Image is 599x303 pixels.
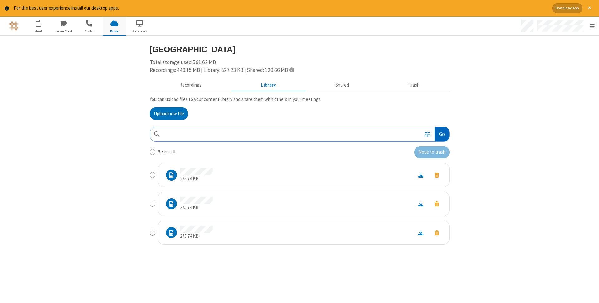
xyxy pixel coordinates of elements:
[103,28,126,34] span: Drive
[289,67,294,72] span: Totals displayed include files that have been moved to the trash.
[585,3,594,13] button: Close alert
[413,171,429,179] a: Download file
[150,107,188,120] button: Upload new file
[9,21,19,31] img: QA Selenium DO NOT DELETE OR CHANGE
[40,20,44,25] div: 3
[150,79,231,91] button: Recorded meetings
[413,200,429,207] a: Download file
[429,200,445,208] button: Move to trash
[150,96,450,103] p: You can upload files to your content library and share them with others in your meetings
[180,175,213,182] p: 275.74 KB
[128,28,151,34] span: Webinars
[77,28,101,34] span: Calls
[429,228,445,237] button: Move to trash
[180,204,213,211] p: 275.74 KB
[27,28,50,34] span: Meet
[52,28,75,34] span: Team Chat
[150,45,450,54] h3: [GEOGRAPHIC_DATA]
[158,148,175,156] label: Select all
[435,127,449,141] button: Go
[150,58,450,74] div: Total storage used 561.62 MB
[150,66,450,74] div: Recordings: 440.15 MB | Library: 827.23 KB | Shared: 120.66 MB
[552,3,582,13] button: Download App
[379,79,450,91] button: Trash
[306,79,379,91] button: Shared during meetings
[14,5,548,12] div: For the best user experience install our desktop apps.
[414,146,450,159] button: Move to trash
[180,233,213,240] p: 275.74 KB
[413,229,429,236] a: Download file
[231,79,306,91] button: Content library
[429,171,445,179] button: Move to trash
